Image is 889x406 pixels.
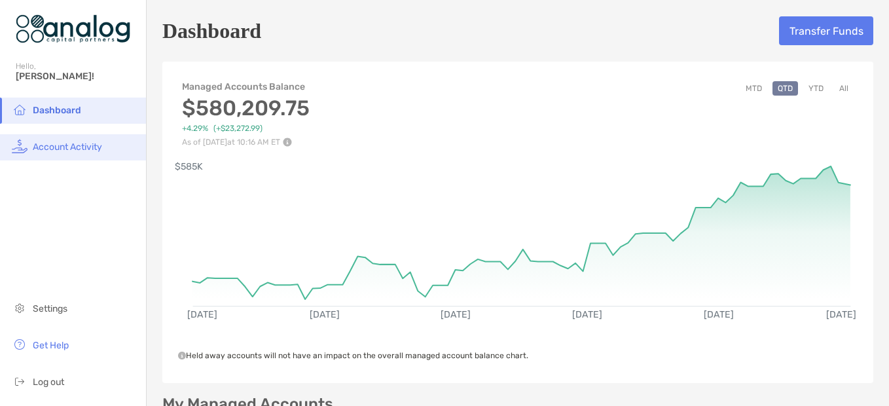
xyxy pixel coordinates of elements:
span: Get Help [33,340,69,351]
img: Zoe Logo [16,5,130,52]
button: YTD [803,81,829,96]
button: QTD [772,81,798,96]
text: [DATE] [187,309,217,320]
text: [DATE] [826,309,856,320]
h5: Dashboard [162,16,261,46]
text: [DATE] [441,309,471,320]
p: As of [DATE] at 10:16 AM ET [182,138,310,147]
span: Log out [33,377,64,388]
text: [DATE] [573,309,603,320]
span: Settings [33,303,67,314]
img: Performance Info [283,138,292,147]
img: get-help icon [12,337,27,352]
span: [PERSON_NAME]! [16,71,138,82]
button: MTD [740,81,767,96]
button: Transfer Funds [779,16,873,45]
img: activity icon [12,138,27,154]
span: Held away accounts will not have an impact on the overall managed account balance chart. [178,351,528,360]
span: Dashboard [33,105,81,116]
button: All [834,81,854,96]
text: [DATE] [310,309,340,320]
h4: Managed Accounts Balance [182,81,310,92]
span: Account Activity [33,141,102,153]
h3: $580,209.75 [182,96,310,120]
text: [DATE] [704,309,734,320]
img: settings icon [12,300,27,316]
img: logout icon [12,373,27,389]
span: +4.29% [182,124,208,134]
img: household icon [12,101,27,117]
text: $585K [175,161,203,172]
span: (+$23,272.99) [213,124,263,134]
